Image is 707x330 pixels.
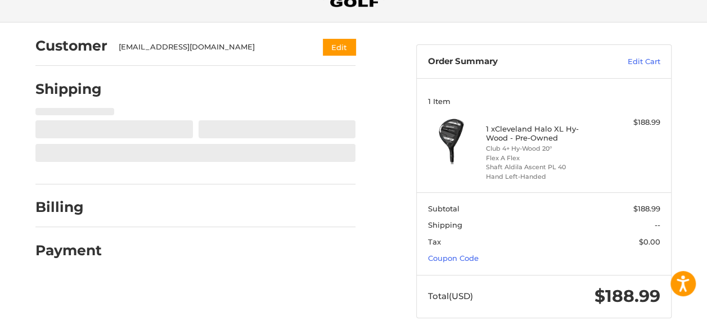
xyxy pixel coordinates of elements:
[428,56,586,67] h3: Order Summary
[35,37,107,55] h2: Customer
[323,39,355,55] button: Edit
[119,42,301,53] div: [EMAIL_ADDRESS][DOMAIN_NAME]
[486,153,600,163] li: Flex A Flex
[633,204,660,213] span: $188.99
[35,198,101,216] h2: Billing
[486,144,600,153] li: Club 4+ Hy-Wood 20°
[428,204,460,213] span: Subtotal
[428,97,660,106] h3: 1 Item
[486,172,600,182] li: Hand Left-Handed
[586,56,660,67] a: Edit Cart
[614,300,707,330] iframe: Google Customer Reviews
[428,291,473,301] span: Total (USD)
[35,80,102,98] h2: Shipping
[595,286,660,306] span: $188.99
[486,124,600,143] h4: 1 x Cleveland Halo XL Hy-Wood - Pre-Owned
[486,162,600,172] li: Shaft Aldila Ascent PL 40
[35,242,102,259] h2: Payment
[428,237,441,246] span: Tax
[428,254,479,263] a: Coupon Code
[655,220,660,229] span: --
[428,220,462,229] span: Shipping
[639,237,660,246] span: $0.00
[602,117,660,128] div: $188.99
